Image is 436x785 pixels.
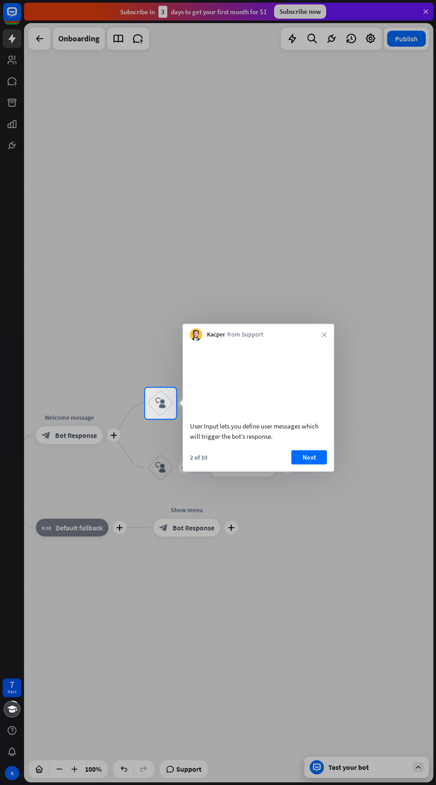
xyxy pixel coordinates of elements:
[155,398,166,409] i: block_user_input
[322,332,327,337] i: close
[190,421,327,441] div: User Input lets you define user messages which will trigger the bot’s response.
[227,330,263,339] span: from Support
[7,4,34,30] button: Open LiveChat chat widget
[207,330,225,339] span: Kacper
[291,450,327,464] button: Next
[190,453,207,461] div: 2 of 10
